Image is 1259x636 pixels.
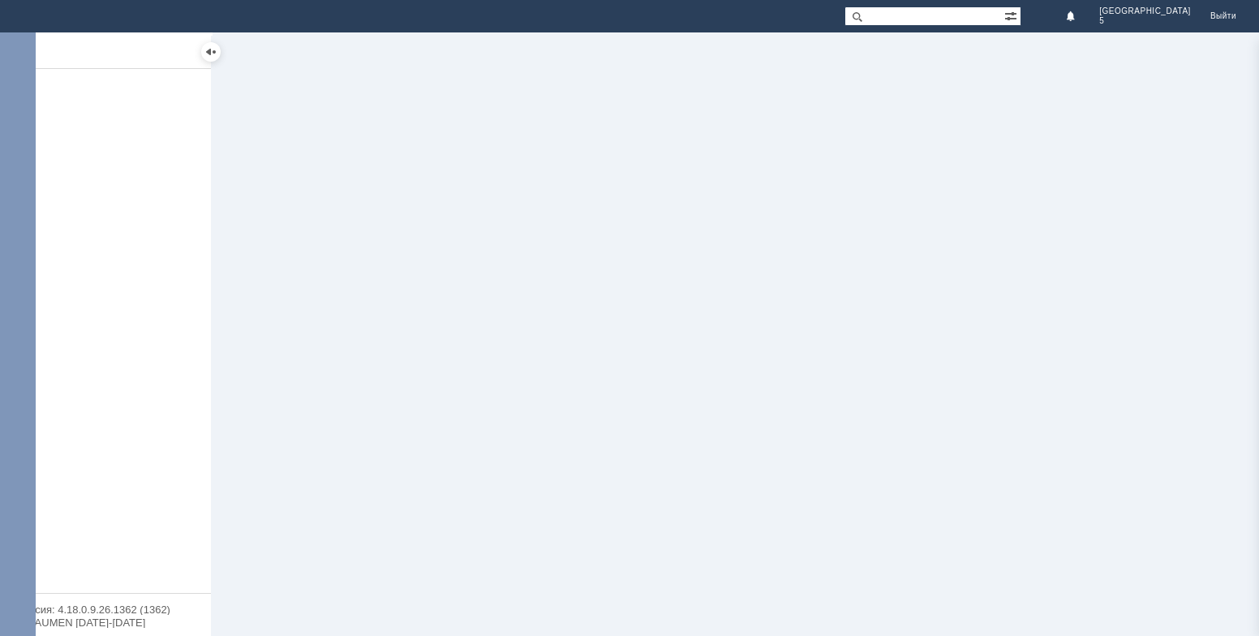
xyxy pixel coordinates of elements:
div: Версия: 4.18.0.9.26.1362 (1362) [16,604,195,615]
span: Расширенный поиск [1004,7,1021,23]
div: Скрыть меню [201,42,221,62]
div: © NAUMEN [DATE]-[DATE] [16,617,195,628]
span: 5 [1099,16,1104,26]
span: [GEOGRAPHIC_DATA] [1099,6,1191,16]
